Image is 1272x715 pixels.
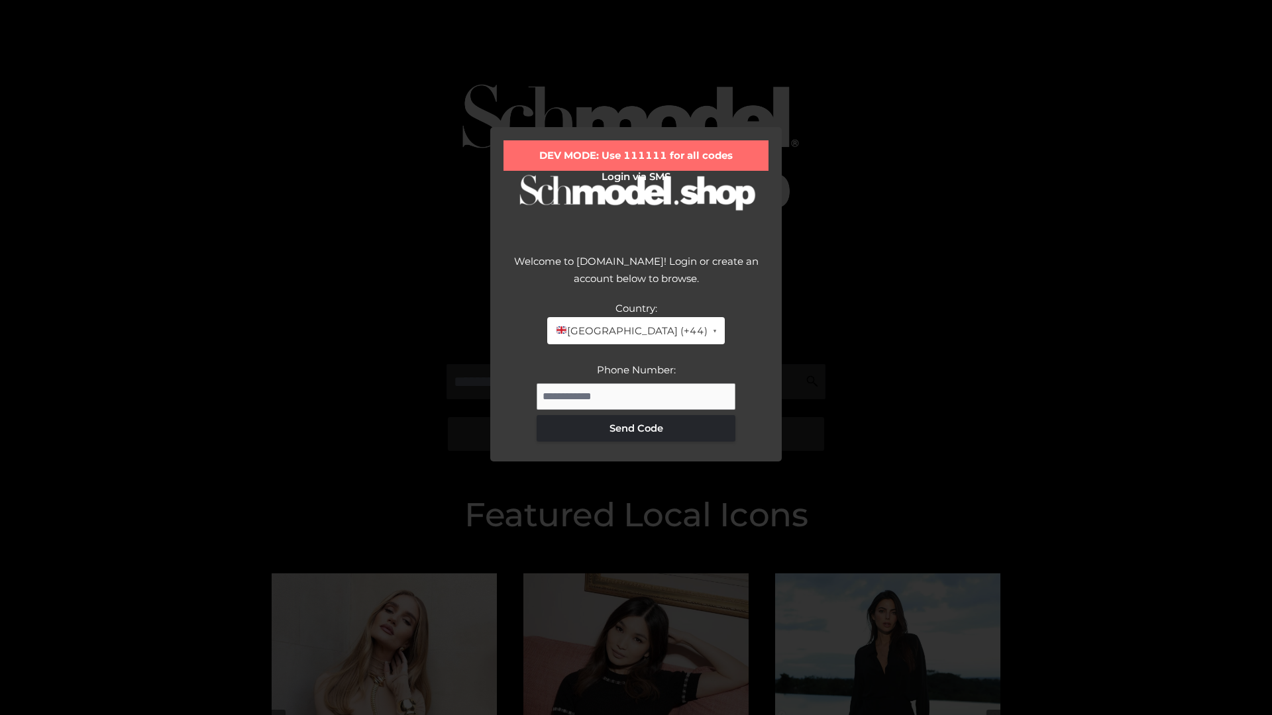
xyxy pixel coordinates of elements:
[615,302,657,314] label: Country:
[503,253,768,300] div: Welcome to [DOMAIN_NAME]! Login or create an account below to browse.
[556,325,566,335] img: 🇬🇧
[503,171,768,183] h2: Login via SMS
[555,322,707,340] span: [GEOGRAPHIC_DATA] (+44)
[503,140,768,171] div: DEV MODE: Use 111111 for all codes
[597,363,676,376] label: Phone Number:
[537,415,735,442] button: Send Code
